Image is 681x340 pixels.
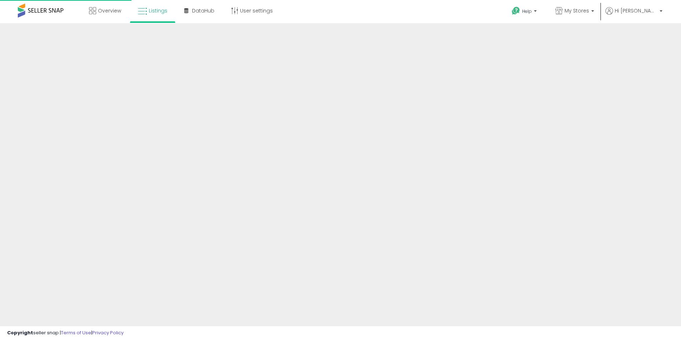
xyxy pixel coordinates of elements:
[522,8,532,14] span: Help
[565,7,589,14] span: My Stores
[506,1,544,23] a: Help
[192,7,214,14] span: DataHub
[98,7,121,14] span: Overview
[615,7,657,14] span: Hi [PERSON_NAME]
[149,7,167,14] span: Listings
[605,7,662,23] a: Hi [PERSON_NAME]
[511,6,520,15] i: Get Help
